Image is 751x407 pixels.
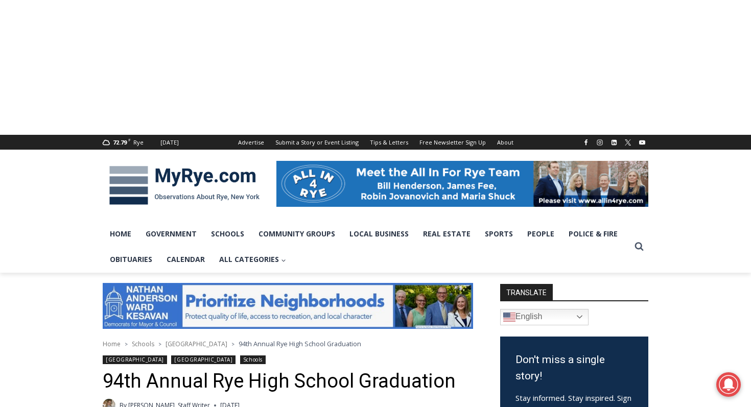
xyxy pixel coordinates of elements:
[342,221,416,247] a: Local Business
[500,309,589,325] a: English
[166,340,227,348] a: [GEOGRAPHIC_DATA]
[630,237,648,256] button: View Search Form
[416,221,478,247] a: Real Estate
[171,355,236,364] a: [GEOGRAPHIC_DATA]
[103,339,473,349] nav: Breadcrumbs
[364,135,414,150] a: Tips & Letters
[113,138,127,146] span: 72.79
[232,135,270,150] a: Advertise
[561,221,625,247] a: Police & Fire
[270,135,364,150] a: Submit a Story or Event Listing
[276,161,648,207] img: All in for Rye
[103,159,266,212] img: MyRye.com
[128,137,131,142] span: F
[103,221,138,247] a: Home
[232,135,519,150] nav: Secondary Navigation
[204,221,251,247] a: Schools
[240,355,266,364] a: Schools
[622,136,634,149] a: X
[103,340,121,348] a: Home
[133,138,144,147] div: Rye
[103,370,473,393] h1: 94th Annual Rye High School Graduation
[103,221,630,273] nav: Primary Navigation
[103,247,159,272] a: Obituaries
[138,221,204,247] a: Government
[594,136,606,149] a: Instagram
[636,136,648,149] a: YouTube
[500,284,553,300] strong: TRANSLATE
[503,311,515,323] img: en
[251,221,342,247] a: Community Groups
[132,340,154,348] a: Schools
[219,254,286,265] span: All Categories
[491,135,519,150] a: About
[125,341,128,348] span: >
[414,135,491,150] a: Free Newsletter Sign Up
[520,221,561,247] a: People
[158,341,161,348] span: >
[231,341,234,348] span: >
[608,136,620,149] a: Linkedin
[160,138,179,147] div: [DATE]
[103,355,167,364] a: [GEOGRAPHIC_DATA]
[159,247,212,272] a: Calendar
[478,221,520,247] a: Sports
[239,339,361,348] span: 94th Annual Rye High School Graduation
[212,247,293,272] a: All Categories
[580,136,592,149] a: Facebook
[515,352,633,384] h3: Don't miss a single story!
